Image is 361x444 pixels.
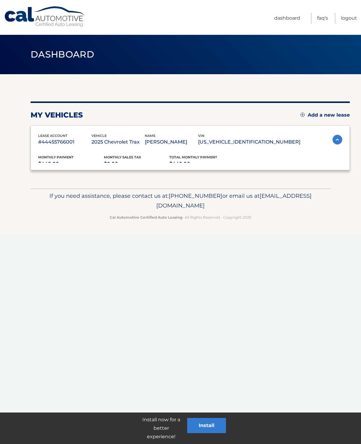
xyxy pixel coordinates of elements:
[110,215,182,220] strong: Cal Automotive Certified Auto Leasing
[156,192,312,209] span: [EMAIL_ADDRESS][DOMAIN_NAME]
[91,134,107,138] span: vehicle
[91,138,145,146] p: 2025 Chevrolet Trax
[38,160,104,168] p: $440.00
[300,112,350,118] a: Add a new lease
[38,134,68,138] span: lease account
[187,418,226,433] button: Install
[38,155,74,159] span: Monthly Payment
[104,160,170,168] p: $0.00
[31,111,83,120] h2: my vehicles
[104,155,141,159] span: Monthly sales Tax
[274,13,300,24] a: Dashboard
[300,113,305,117] img: add.svg
[145,138,198,146] p: [PERSON_NAME]
[35,191,326,210] p: If you need assistance, please contact us at: or email us at
[4,6,86,28] a: Cal Automotive
[333,135,342,144] img: accordion-active.svg
[341,13,357,24] a: Logout
[38,138,91,146] p: #44455766001
[169,160,235,168] p: $440.00
[35,214,326,220] p: - All Rights Reserved - Copyright 2025
[198,138,300,146] p: [US_VEHICLE_IDENTIFICATION_NUMBER]
[145,134,155,138] span: name
[169,192,222,199] span: [PHONE_NUMBER]
[317,13,328,24] a: FAQ's
[169,155,217,159] span: Total Monthly Payment
[135,416,187,441] p: Install now for a better experience!
[198,134,204,138] span: vin
[31,49,94,60] span: Dashboard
